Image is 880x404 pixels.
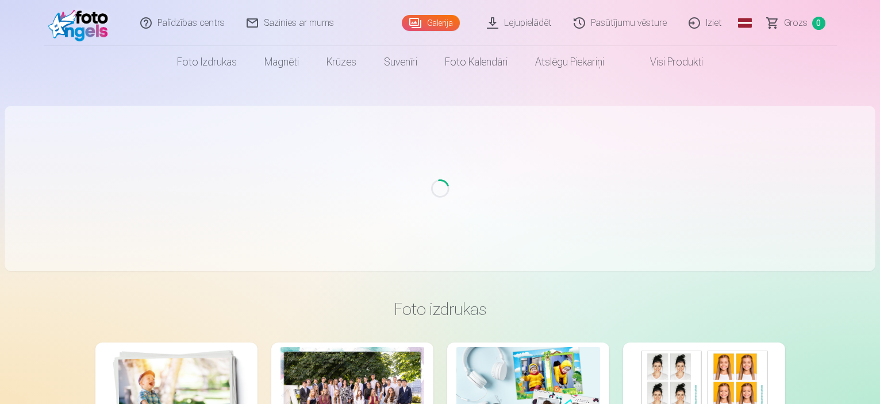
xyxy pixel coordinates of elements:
span: Grozs [784,16,808,30]
h3: Foto izdrukas [105,299,776,320]
a: Suvenīri [370,46,431,78]
a: Foto kalendāri [431,46,521,78]
a: Atslēgu piekariņi [521,46,618,78]
a: Krūzes [313,46,370,78]
span: 0 [812,17,825,30]
a: Foto izdrukas [163,46,251,78]
a: Galerija [402,15,460,31]
a: Magnēti [251,46,313,78]
img: /fa1 [48,5,114,41]
a: Visi produkti [618,46,717,78]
